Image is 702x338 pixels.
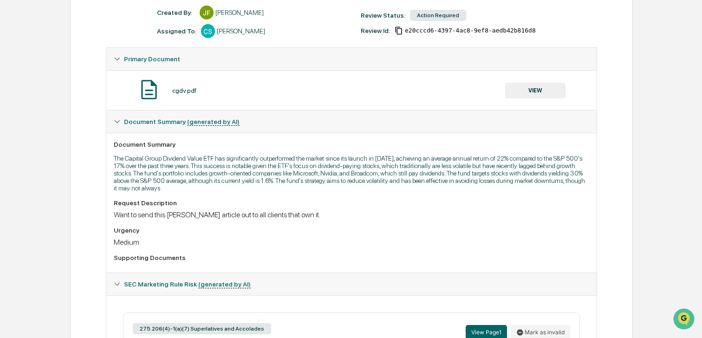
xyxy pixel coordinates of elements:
div: Document Summary (generated by AI) [106,133,597,273]
div: Start new chat [32,71,152,80]
div: Primary Document [106,48,597,70]
a: 🗄️Attestations [64,113,119,130]
input: Clear [24,42,153,52]
div: Created By: ‎ ‎ [157,9,195,16]
a: 🔎Data Lookup [6,131,62,148]
span: SEC Marketing Rule Risk [124,280,251,288]
div: Assigned To: [157,27,196,35]
img: 1746055101610-c473b297-6a78-478c-a979-82029cc54cd1 [9,71,26,88]
div: [PERSON_NAME] [215,9,264,16]
div: 🖐️ [9,118,17,125]
div: Review Id: [361,27,390,34]
span: e20cccd6-4397-4ac8-9ef8-aedb42b816d8 [405,27,536,34]
p: How can we help? [9,19,169,34]
div: Urgency [114,227,589,234]
iframe: Open customer support [672,307,697,332]
div: [PERSON_NAME] [217,27,265,35]
a: Powered byPylon [65,157,112,164]
div: Primary Document [106,70,597,110]
span: Primary Document [124,55,180,63]
u: (generated by AI) [187,118,240,126]
div: Document Summary [114,141,589,148]
div: Document Summary (generated by AI) [106,110,597,133]
span: Data Lookup [19,135,58,144]
span: Pylon [92,157,112,164]
div: Request Description [114,199,589,207]
div: 275.206(4)-1(a)(7) Superlatives and Accolades [133,323,271,334]
button: VIEW [505,83,565,98]
div: SEC Marketing Rule Risk (generated by AI) [106,273,597,295]
u: (generated by AI) [198,280,251,288]
div: cgdv.pdf [172,87,196,94]
span: Attestations [77,117,115,126]
button: Start new chat [158,74,169,85]
p: The Capital Group Dividend Value ETF has significantly outperformed the market since its launch i... [114,155,589,192]
img: Document Icon [137,78,161,101]
div: CS [201,24,215,38]
a: 🖐️Preclearance [6,113,64,130]
div: 🔎 [9,136,17,143]
div: Want to send this [PERSON_NAME] article out to all clients that own it. [114,210,589,219]
div: Review Status: [361,12,405,19]
div: Medium [114,238,589,247]
div: Supporting Documents [114,254,589,261]
span: Copy Id [395,26,403,35]
span: Preclearance [19,117,60,126]
span: Document Summary [124,118,240,125]
div: Action Required [410,10,466,21]
div: JF [200,6,214,19]
div: 🗄️ [67,118,75,125]
div: We're available if you need us! [32,80,117,88]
